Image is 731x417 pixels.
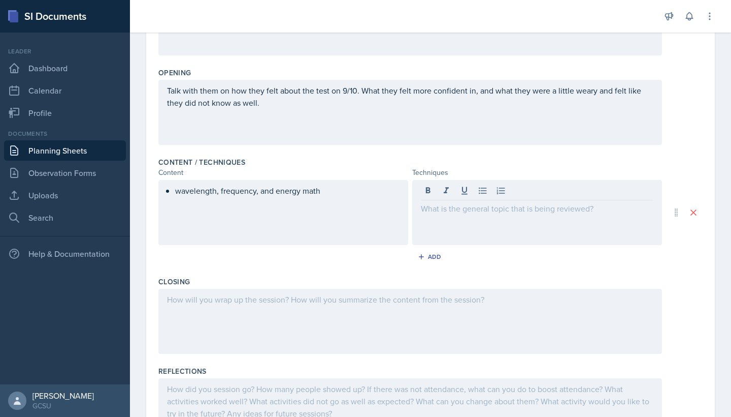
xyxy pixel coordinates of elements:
button: Add [414,249,447,264]
a: Dashboard [4,58,126,78]
div: GCSU [32,401,94,411]
div: Techniques [412,167,662,178]
div: Add [420,253,442,261]
div: Leader [4,47,126,56]
a: Observation Forms [4,163,126,183]
div: Help & Documentation [4,244,126,264]
label: Content / Techniques [158,157,245,167]
a: Profile [4,103,126,123]
label: Reflections [158,366,207,376]
a: Uploads [4,185,126,205]
div: [PERSON_NAME] [32,391,94,401]
label: Opening [158,68,191,78]
a: Planning Sheets [4,140,126,161]
a: Calendar [4,80,126,101]
label: Closing [158,277,190,287]
a: Search [4,207,126,228]
div: Content [158,167,408,178]
div: Documents [4,129,126,138]
p: Talk with them on how they felt about the test on 9/10. What they felt more confident in, and wha... [167,84,653,109]
p: wavelength, frequency, and energy math [175,185,400,197]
